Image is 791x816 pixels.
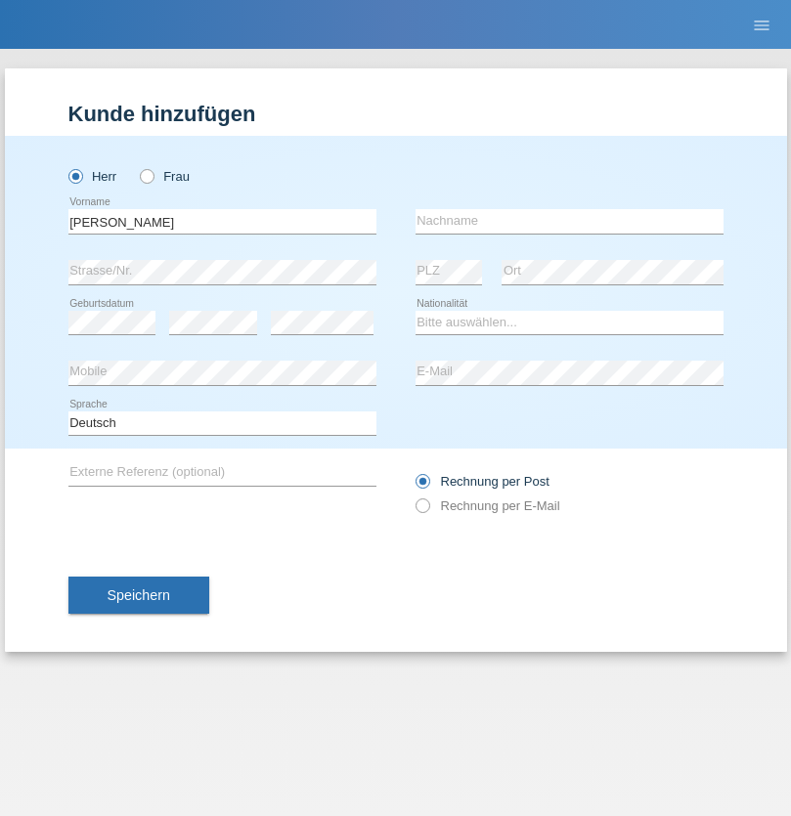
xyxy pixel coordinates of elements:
[68,577,209,614] button: Speichern
[68,169,81,182] input: Herr
[416,498,428,523] input: Rechnung per E-Mail
[68,102,724,126] h1: Kunde hinzufügen
[752,16,771,35] i: menu
[68,169,117,184] label: Herr
[742,19,781,30] a: menu
[416,474,549,489] label: Rechnung per Post
[416,498,560,513] label: Rechnung per E-Mail
[108,587,170,603] span: Speichern
[140,169,153,182] input: Frau
[416,474,428,498] input: Rechnung per Post
[140,169,190,184] label: Frau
